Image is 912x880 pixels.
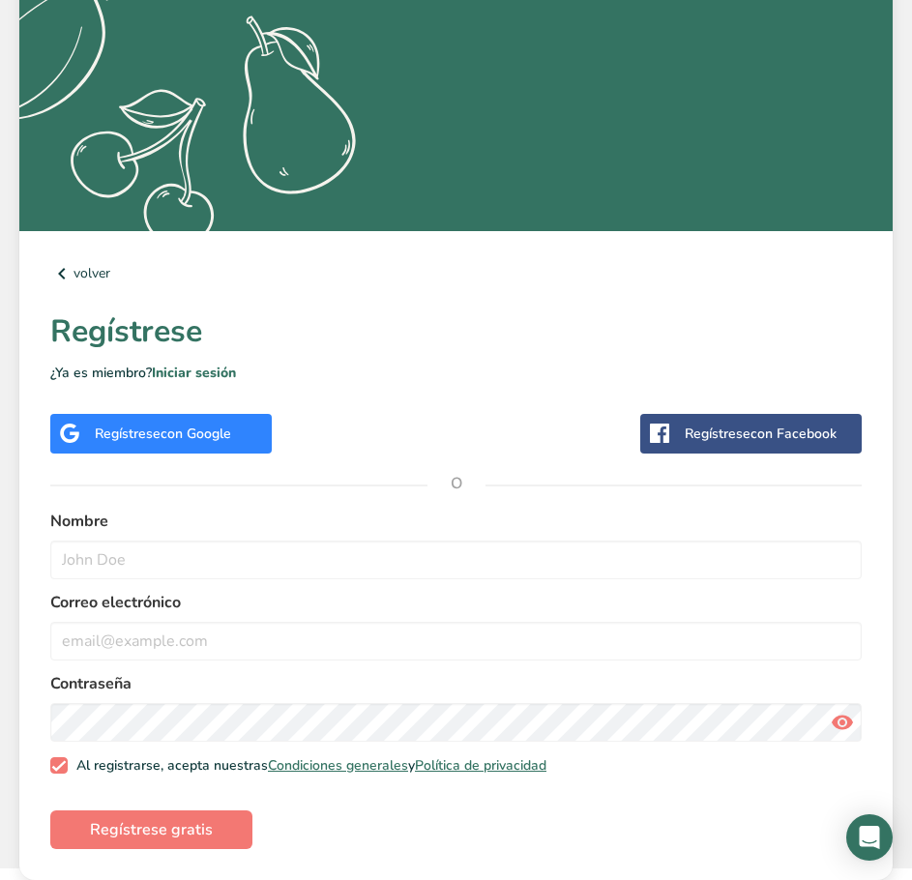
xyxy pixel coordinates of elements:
[50,810,252,849] button: Regístrese gratis
[90,818,213,841] span: Regístrese gratis
[50,262,862,285] a: volver
[50,541,862,579] input: John Doe
[50,510,862,533] label: Nombre
[427,455,485,513] span: O
[685,424,837,444] div: Regístrese
[161,425,231,443] span: con Google
[50,622,862,660] input: email@example.com
[50,308,862,355] h1: Regístrese
[846,814,893,861] div: Open Intercom Messenger
[50,363,862,383] p: ¿Ya es miembro?
[152,364,236,382] a: Iniciar sesión
[95,424,231,444] div: Regístrese
[68,757,547,775] span: Al registrarse, acepta nuestras y
[50,672,862,695] label: Contraseña
[50,591,862,614] label: Correo electrónico
[750,425,837,443] span: con Facebook
[415,756,546,775] a: Política de privacidad
[268,756,408,775] a: Condiciones generales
